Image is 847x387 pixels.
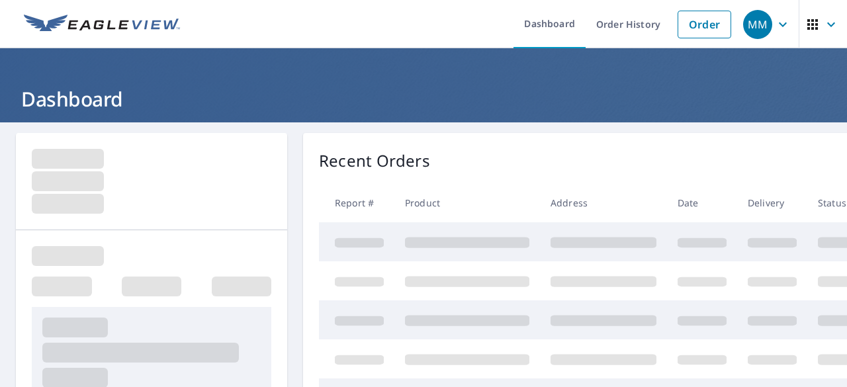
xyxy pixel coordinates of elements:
[319,149,430,173] p: Recent Orders
[540,183,667,222] th: Address
[319,183,394,222] th: Report #
[24,15,180,34] img: EV Logo
[678,11,731,38] a: Order
[743,10,772,39] div: MM
[16,85,831,112] h1: Dashboard
[394,183,540,222] th: Product
[737,183,807,222] th: Delivery
[667,183,737,222] th: Date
